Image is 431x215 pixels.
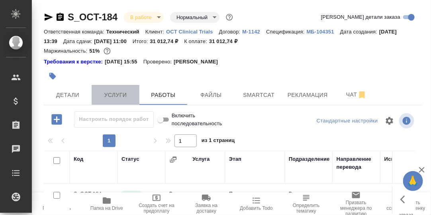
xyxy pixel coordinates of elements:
div: Менеджер проверил работу исполнителя, передает ее на следующий этап [120,190,161,201]
p: [DATE] 11:00 [94,38,133,44]
span: Определить тематику [286,203,326,214]
span: Заявка на доставку [186,203,227,214]
button: Доп статусы указывают на важность/срочность заказа [224,12,235,22]
td: S_OCT-184-WK-029 [70,186,118,214]
span: Работы [144,90,182,100]
button: Создать счет на предоплату [132,193,182,215]
div: В работе [170,12,219,23]
p: Проверено: [143,58,174,66]
button: Добавить работу [46,111,68,128]
span: Услуги [96,90,135,100]
button: Скопировать ссылку [55,12,65,22]
p: Технический [106,29,145,35]
div: Направление перевода [337,155,376,171]
span: Настроить таблицу [380,111,399,130]
span: Файлы [192,90,230,100]
span: из 1 страниц [202,136,235,147]
button: 12557.18 RUB; [102,46,112,56]
p: МБ-104351 [307,29,340,35]
p: 31 012,74 ₽ [209,38,243,44]
button: Заявка на доставку [182,193,231,215]
button: 🙏 [403,171,423,191]
p: OCT Clinical Trials [166,29,219,35]
p: 51% [89,48,102,54]
button: В работе [128,14,154,21]
svg: Отписаться [357,90,367,100]
button: Папка на Drive [82,193,131,215]
span: Чат [337,90,376,100]
div: Исполнитель [384,155,419,163]
button: Пересчитать [32,193,82,215]
p: 31 012,74 ₽ [150,38,184,44]
p: Сдан [125,191,138,199]
div: Услуга [192,155,210,163]
p: [PERSON_NAME] [174,58,224,66]
button: Скопировать ссылку на оценку заказа [381,193,431,215]
a: OCT Clinical Trials [166,28,219,35]
p: [DATE] 15:55 [105,58,143,66]
span: Пересчитать [43,205,71,211]
p: M-1142 [242,29,266,35]
p: Итого: [133,38,150,44]
span: Детали [49,90,87,100]
a: МБ-104351 [307,28,340,35]
p: К оплате: [184,38,209,44]
a: S_OCT-184 [68,12,118,22]
span: Smartcat [240,90,278,100]
div: Код [74,155,83,163]
td: Верстки и дизайна [285,186,333,214]
p: Ответственная команда: [44,29,106,35]
button: Добавить Todo [231,193,281,215]
a: Требования к верстке: [44,58,105,66]
div: split button [315,115,380,127]
p: Клиент: [145,29,166,35]
p: Спецификация: [266,29,306,35]
span: Посмотреть информацию [399,113,416,128]
button: Сгруппировать [169,156,177,164]
a: M-1142 [242,28,266,35]
div: В работе [124,12,164,23]
div: Статус [121,155,139,163]
span: Папка на Drive [90,205,123,211]
p: Подверстка [229,190,281,198]
p: Дата создания: [340,29,379,35]
button: Скопировать ссылку для ЯМессенджера [44,12,53,22]
span: 🙏 [406,173,420,189]
span: Создать счет на предоплату [137,203,177,214]
button: Добавить тэг [44,67,61,85]
div: Этап [229,155,241,163]
button: Здесь прячутся важные кнопки [396,190,415,209]
p: Дата сдачи: [63,38,94,44]
span: [PERSON_NAME] детали заказа [321,13,400,21]
button: Нормальный [174,14,210,21]
button: Призвать менеджера по развитию [331,193,381,215]
p: Договор: [219,29,243,35]
span: Рекламация [288,90,328,100]
div: Подразделение [289,155,330,163]
button: Определить тематику [281,193,331,215]
span: Добавить Todo [240,205,272,211]
p: Маржинальность: [44,48,89,54]
td: Верстка макета средней сложнос... [165,186,225,214]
